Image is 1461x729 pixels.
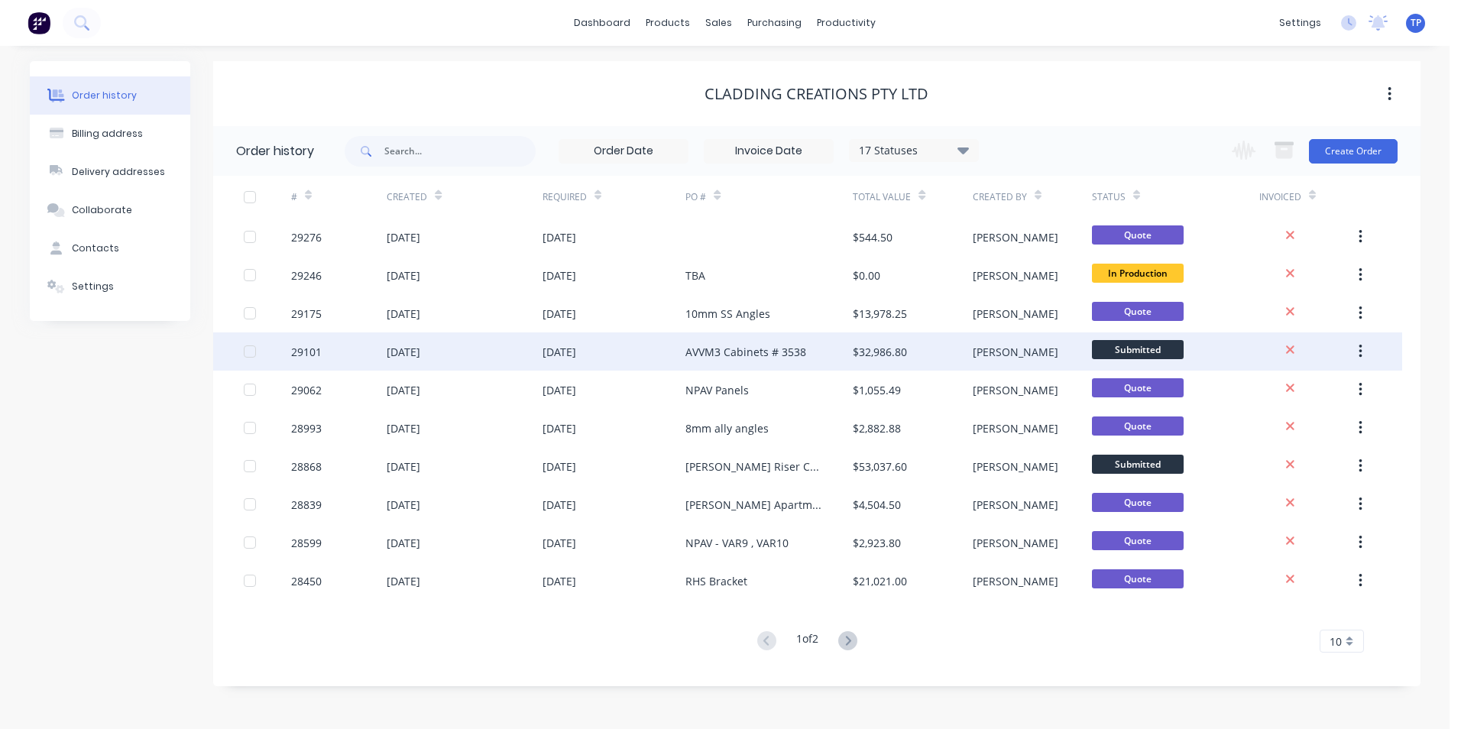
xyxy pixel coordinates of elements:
[387,176,542,218] div: Created
[236,142,314,160] div: Order history
[559,140,688,163] input: Order Date
[853,229,892,245] div: $544.50
[387,535,420,551] div: [DATE]
[291,267,322,283] div: 29246
[543,190,587,204] div: Required
[291,382,322,398] div: 29062
[72,203,132,217] div: Collaborate
[1092,531,1184,550] span: Quote
[291,176,387,218] div: #
[387,229,420,245] div: [DATE]
[705,140,833,163] input: Invoice Date
[973,573,1058,589] div: [PERSON_NAME]
[809,11,883,34] div: productivity
[973,458,1058,475] div: [PERSON_NAME]
[543,535,576,551] div: [DATE]
[685,306,770,322] div: 10mm SS Angles
[291,420,322,436] div: 28993
[1092,225,1184,245] span: Quote
[1092,455,1184,474] span: Submitted
[1259,190,1301,204] div: Invoiced
[543,458,576,475] div: [DATE]
[30,76,190,115] button: Order history
[543,497,576,513] div: [DATE]
[1411,16,1421,30] span: TP
[30,115,190,153] button: Billing address
[853,190,911,204] div: Total Value
[685,573,747,589] div: RHS Bracket
[685,344,806,360] div: AVVM3 Cabinets # 3538
[705,85,928,103] div: Cladding Creations Pty Ltd
[685,190,706,204] div: PO #
[291,344,322,360] div: 29101
[291,573,322,589] div: 28450
[685,382,749,398] div: NPAV Panels
[1330,633,1342,650] span: 10
[685,420,769,436] div: 8mm ally angles
[853,497,901,513] div: $4,504.50
[685,176,853,218] div: PO #
[853,382,901,398] div: $1,055.49
[543,382,576,398] div: [DATE]
[387,573,420,589] div: [DATE]
[973,344,1058,360] div: [PERSON_NAME]
[1092,340,1184,359] span: Submitted
[1092,176,1259,218] div: Status
[28,11,50,34] img: Factory
[1259,176,1355,218] div: Invoiced
[543,420,576,436] div: [DATE]
[387,344,420,360] div: [DATE]
[543,306,576,322] div: [DATE]
[291,458,322,475] div: 28868
[796,630,818,653] div: 1 of 2
[291,535,322,551] div: 28599
[853,344,907,360] div: $32,986.80
[973,229,1058,245] div: [PERSON_NAME]
[853,306,907,322] div: $13,978.25
[543,344,576,360] div: [DATE]
[1271,11,1329,34] div: settings
[973,267,1058,283] div: [PERSON_NAME]
[1092,302,1184,321] span: Quote
[973,497,1058,513] div: [PERSON_NAME]
[291,497,322,513] div: 28839
[543,267,576,283] div: [DATE]
[853,420,901,436] div: $2,882.88
[973,535,1058,551] div: [PERSON_NAME]
[973,382,1058,398] div: [PERSON_NAME]
[740,11,809,34] div: purchasing
[543,573,576,589] div: [DATE]
[973,176,1092,218] div: Created By
[1092,264,1184,283] span: In Production
[291,229,322,245] div: 29276
[850,142,978,159] div: 17 Statuses
[1092,190,1126,204] div: Status
[387,190,427,204] div: Created
[72,165,165,179] div: Delivery addresses
[973,190,1027,204] div: Created By
[1092,378,1184,397] span: Quote
[685,497,822,513] div: [PERSON_NAME] Apartments
[1092,493,1184,512] span: Quote
[1092,569,1184,588] span: Quote
[387,420,420,436] div: [DATE]
[973,306,1058,322] div: [PERSON_NAME]
[72,127,143,141] div: Billing address
[973,420,1058,436] div: [PERSON_NAME]
[387,497,420,513] div: [DATE]
[291,306,322,322] div: 29175
[387,458,420,475] div: [DATE]
[1309,139,1398,164] button: Create Order
[638,11,698,34] div: products
[1092,416,1184,436] span: Quote
[853,267,880,283] div: $0.00
[853,458,907,475] div: $53,037.60
[72,280,114,293] div: Settings
[685,267,705,283] div: TBA
[30,153,190,191] button: Delivery addresses
[698,11,740,34] div: sales
[685,458,822,475] div: [PERSON_NAME] Riser Cabinets PO # 3519
[291,190,297,204] div: #
[853,176,972,218] div: Total Value
[685,535,789,551] div: NPAV - VAR9 , VAR10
